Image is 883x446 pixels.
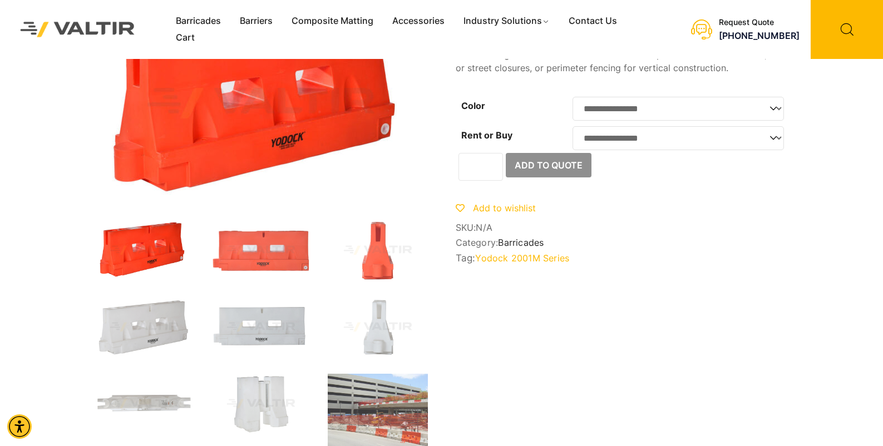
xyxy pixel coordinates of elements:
[7,414,32,439] div: Accessibility Menu
[211,374,311,434] img: 2001M_Org_Top.jpg
[456,222,790,233] span: SKU:
[211,220,311,280] img: 2001M_Org_Front.jpg
[94,374,194,434] img: 2001M_Nat_Top.jpg
[476,222,492,233] span: N/A
[166,13,230,29] a: Barricades
[383,13,454,29] a: Accessories
[328,297,428,357] img: 2001M_Nat_Side.jpg
[461,130,512,141] label: Rent or Buy
[719,30,800,41] a: call (888) 496-3625
[94,220,194,280] img: 2001M_Org_3Q.jpg
[94,297,194,357] img: 2001M_Nat_3Q.jpg
[559,13,627,29] a: Contact Us
[461,100,485,111] label: Color
[230,13,282,29] a: Barriers
[456,202,536,214] a: Add to wishlist
[282,13,383,29] a: Composite Matting
[454,13,559,29] a: Industry Solutions
[498,237,544,248] a: Barricades
[328,220,428,280] img: 2001M_Org_Side.jpg
[719,18,800,27] div: Request Quote
[456,237,790,248] span: Category:
[211,297,311,357] img: 2001M_Nat_Front.jpg
[473,202,536,214] span: Add to wishlist
[458,153,503,181] input: Product quantity
[166,29,204,46] a: Cart
[475,252,569,264] a: Yodock 2001M Series
[506,153,591,177] button: Add to Quote
[8,10,147,49] img: Valtir Rentals
[456,252,790,264] span: Tag:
